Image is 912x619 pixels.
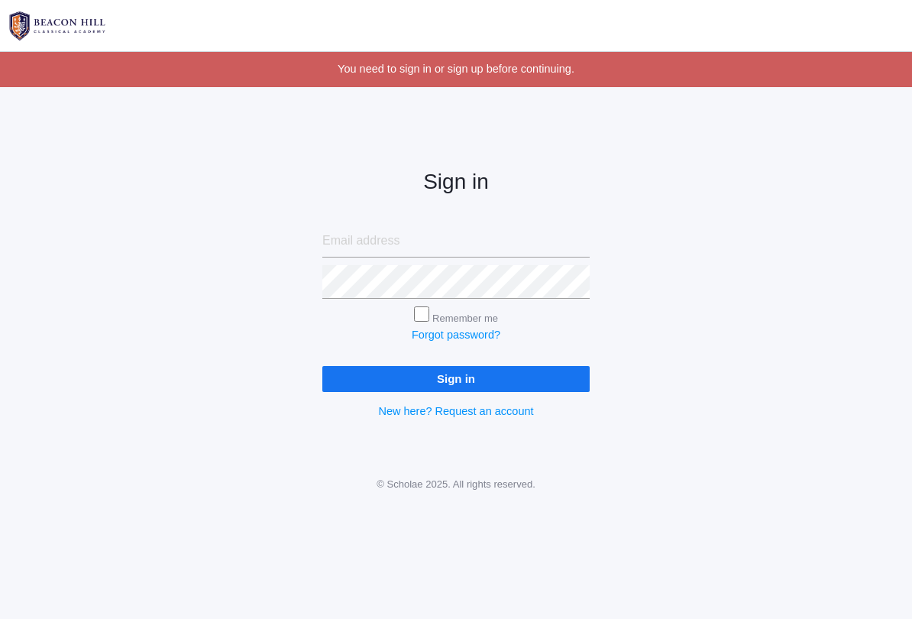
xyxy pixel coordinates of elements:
a: Forgot password? [412,329,500,341]
h2: Sign in [322,170,590,194]
input: Email address [322,225,590,258]
a: New here? Request an account [378,405,533,417]
label: Remember me [432,313,498,324]
input: Sign in [322,366,590,391]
